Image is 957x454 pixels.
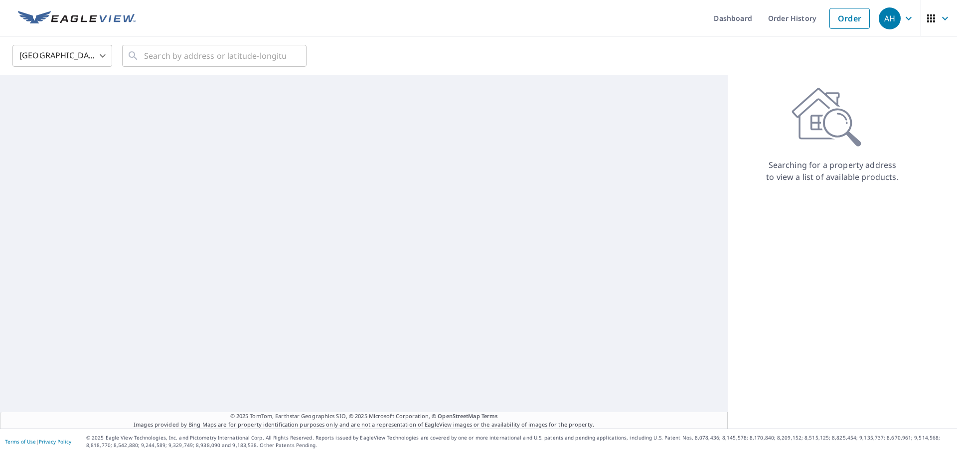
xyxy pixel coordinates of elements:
[39,438,71,445] a: Privacy Policy
[481,412,498,420] a: Terms
[5,439,71,445] p: |
[438,412,479,420] a: OpenStreetMap
[144,42,286,70] input: Search by address or latitude-longitude
[12,42,112,70] div: [GEOGRAPHIC_DATA]
[230,412,498,421] span: © 2025 TomTom, Earthstar Geographics SIO, © 2025 Microsoft Corporation, ©
[5,438,36,445] a: Terms of Use
[879,7,901,29] div: AH
[86,434,952,449] p: © 2025 Eagle View Technologies, Inc. and Pictometry International Corp. All Rights Reserved. Repo...
[766,159,899,183] p: Searching for a property address to view a list of available products.
[18,11,136,26] img: EV Logo
[829,8,870,29] a: Order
